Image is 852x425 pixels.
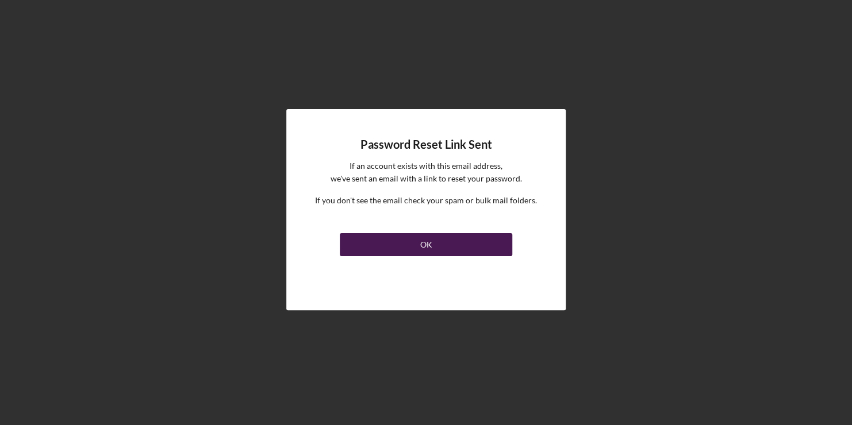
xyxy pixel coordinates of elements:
p: If you don't see the email check your spam or bulk mail folders. [315,194,537,207]
button: OK [340,233,512,256]
p: If an account exists with this email address, we've sent an email with a link to reset your passw... [331,160,522,186]
div: OK [420,233,432,256]
h4: Password Reset Link Sent [360,138,492,151]
a: OK [340,229,512,256]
